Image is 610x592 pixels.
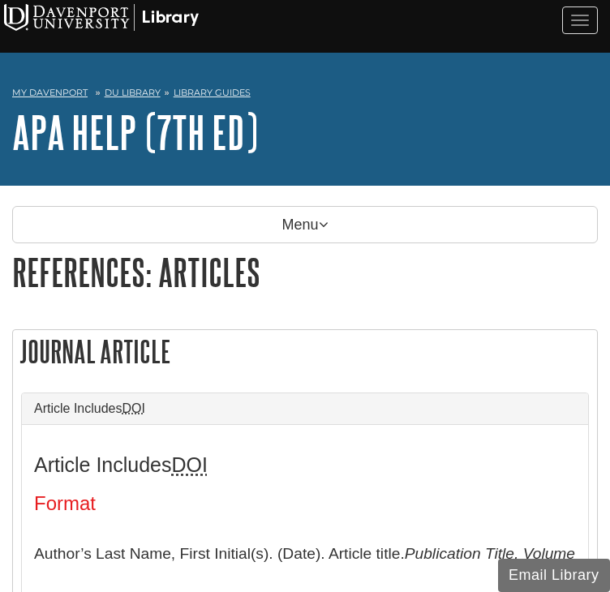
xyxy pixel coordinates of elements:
h1: References: Articles [12,251,598,293]
a: DU Library [105,87,161,98]
abbr: Digital Object Identifier. This is the string of numbers associated with a particular article. No... [122,401,145,415]
img: Davenport University Logo [4,4,199,31]
h2: Journal Article [13,330,597,373]
h4: Format [34,493,576,514]
a: APA Help (7th Ed) [12,107,258,157]
a: My Davenport [12,86,88,100]
h3: Article Includes [34,453,576,477]
button: Email Library [498,559,610,592]
p: Menu [12,206,598,243]
a: Library Guides [174,87,251,98]
abbr: Digital Object Identifier. This is the string of numbers associated with a particular article. No... [172,453,208,476]
a: Article IncludesDOI [34,401,576,416]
